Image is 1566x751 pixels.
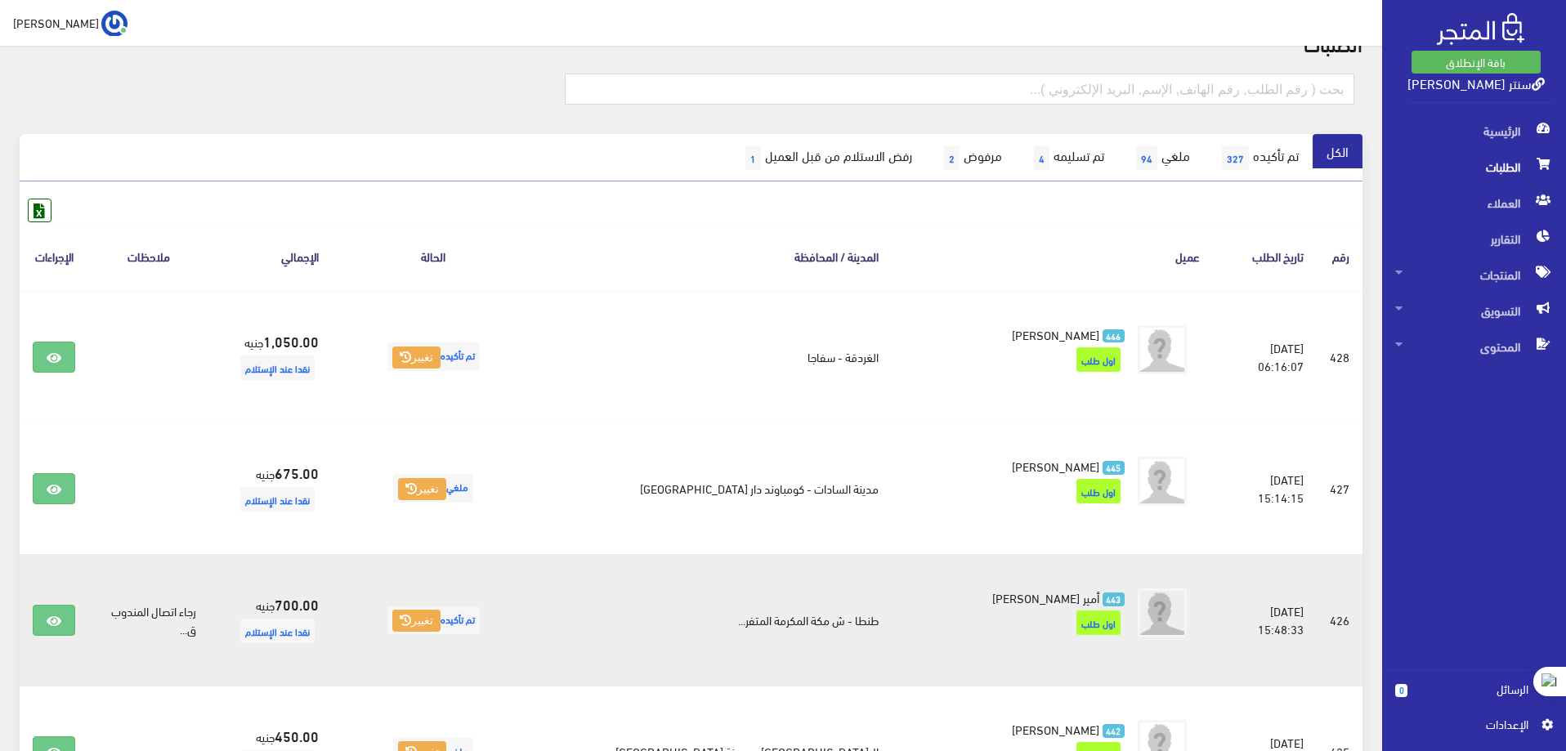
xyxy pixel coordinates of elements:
[209,222,332,290] th: اﻹجمالي
[20,222,88,290] th: الإجراءات
[1317,222,1362,290] th: رقم
[392,346,441,369] button: تغيير
[1395,329,1553,364] span: المحتوى
[332,222,535,290] th: الحالة
[1103,592,1125,606] span: 443
[1395,113,1553,149] span: الرئيسية
[1103,724,1125,738] span: 442
[1213,422,1317,554] td: [DATE] 15:14:15
[88,554,209,686] td: رجاء اتصال المندوب ق...
[1395,684,1407,697] span: 0
[240,487,315,512] span: نقدا عند الإستلام
[918,457,1125,475] a: 445 [PERSON_NAME]
[1382,257,1566,293] a: المنتجات
[275,462,319,483] strong: 675.00
[1317,291,1362,423] td: 428
[535,291,891,423] td: الغردقة - سفاجا
[565,74,1355,105] input: بحث ( رقم الطلب, رقم الهاتف, الإسم, البريد اﻹلكتروني )...
[1222,145,1249,170] span: 327
[387,342,480,371] span: تم تأكيده
[1382,221,1566,257] a: التقارير
[263,330,319,351] strong: 1,050.00
[727,134,926,181] a: رفض الاستلام من قبل العميل1
[1395,257,1553,293] span: المنتجات
[1012,323,1099,346] span: [PERSON_NAME]
[535,222,891,290] th: المدينة / المحافظة
[926,134,1016,181] a: مرفوض2
[1204,134,1313,181] a: تم تأكيده327
[209,291,332,423] td: جنيه
[1012,454,1099,477] span: [PERSON_NAME]
[1382,149,1566,185] a: الطلبات
[209,554,332,686] td: جنيه
[1213,222,1317,290] th: تاريخ الطلب
[992,586,1099,609] span: أمير [PERSON_NAME]
[745,145,761,170] span: 1
[1103,329,1125,343] span: 446
[918,588,1125,606] a: 443 أمير [PERSON_NAME]
[918,720,1125,738] a: 442 [PERSON_NAME]
[1138,325,1187,374] img: avatar.png
[398,478,446,501] button: تغيير
[1395,185,1553,221] span: العملاء
[1382,329,1566,364] a: المحتوى
[1213,554,1317,686] td: [DATE] 15:48:33
[1138,588,1187,637] img: avatar.png
[1437,13,1524,45] img: .
[387,606,480,635] span: تم تأكيده
[1382,113,1566,149] a: الرئيسية
[535,422,891,554] td: مدينة السادات - كومباوند دار [GEOGRAPHIC_DATA]
[1395,293,1553,329] span: التسويق
[944,145,960,170] span: 2
[1412,51,1541,74] a: باقة الإنطلاق
[918,325,1125,343] a: 446 [PERSON_NAME]
[1317,422,1362,554] td: 427
[1408,715,1528,733] span: اﻹعدادات
[240,355,315,380] span: نقدا عند الإستلام
[393,474,473,503] span: ملغي
[88,222,209,290] th: ملاحظات
[1395,149,1553,185] span: الطلبات
[1103,461,1125,475] span: 445
[1034,145,1049,170] span: 4
[1138,457,1187,506] img: avatar.png
[1076,479,1121,503] span: اول طلب
[1395,680,1553,715] a: 0 الرسائل
[20,639,82,701] iframe: Drift Widget Chat Controller
[892,222,1213,290] th: عميل
[392,610,441,633] button: تغيير
[1136,145,1157,170] span: 94
[535,554,891,686] td: طنطا - ش مكة المكرمة المتفر...
[240,619,315,643] span: نقدا عند الإستلام
[1118,134,1204,181] a: ملغي94
[101,11,128,37] img: ...
[13,12,99,33] span: [PERSON_NAME]
[275,593,319,615] strong: 700.00
[1012,717,1099,740] span: [PERSON_NAME]
[1407,71,1545,95] a: سنتر [PERSON_NAME]
[1076,347,1121,372] span: اول طلب
[1395,221,1553,257] span: التقارير
[1213,291,1317,423] td: [DATE] 06:16:07
[1421,680,1528,698] span: الرسائل
[1016,134,1118,181] a: تم تسليمه4
[1313,134,1362,168] a: الكل
[1317,554,1362,686] td: 426
[1382,185,1566,221] a: العملاء
[275,725,319,746] strong: 450.00
[13,10,128,36] a: ... [PERSON_NAME]
[209,422,332,554] td: جنيه
[1395,715,1553,741] a: اﻹعدادات
[1076,610,1121,635] span: اول طلب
